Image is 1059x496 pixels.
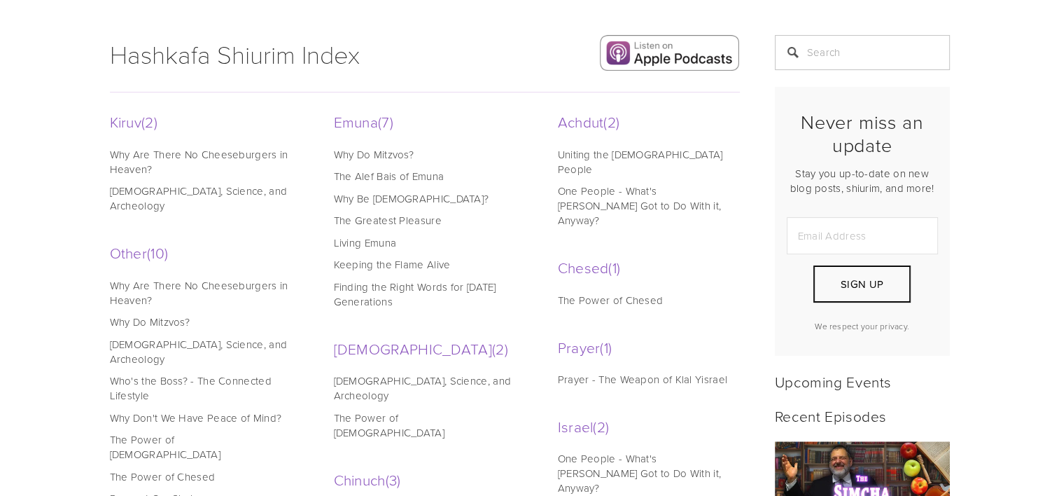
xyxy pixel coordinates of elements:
a: One People - What's [PERSON_NAME] Got to Do With it, Anyway? [558,451,736,495]
p: Stay you up-to-date on new blog posts, shiurim, and more! [787,166,938,195]
span: 3 [386,469,401,490]
a: Living Emuna [334,235,512,250]
a: Uniting the [DEMOGRAPHIC_DATA] People [558,147,736,177]
a: Why Be [DEMOGRAPHIC_DATA]? [334,191,512,206]
a: The Power of Chesed [558,293,736,308]
span: 2 [141,111,157,132]
span: 1 [600,337,612,357]
a: [DEMOGRAPHIC_DATA], Science, and Archeology [334,373,512,403]
h2: Recent Episodes [775,407,950,425]
a: Why Are There No Cheeseburgers in Heaven? [110,278,288,308]
a: Other10 [110,242,292,263]
h2: Upcoming Events [775,373,950,390]
h1: Hashkafa Shiurim Index [110,35,468,73]
a: Prayer - The Weapon of Klal Yisrael [558,372,736,387]
a: Keeping the Flame Alive [334,257,512,272]
span: 1 [608,257,620,277]
a: [DEMOGRAPHIC_DATA]2 [334,338,516,359]
a: The Power of [DEMOGRAPHIC_DATA] [110,432,288,462]
input: Email Address [787,217,938,254]
a: Chesed1 [558,257,740,277]
a: Israel2 [558,416,740,436]
span: 2 [492,338,508,359]
a: Why Do Mitzvos? [110,315,288,329]
a: [DEMOGRAPHIC_DATA], Science, and Archeology [110,184,288,213]
a: Achdut2 [558,111,740,132]
span: 2 [603,111,619,132]
a: The Greatest Pleasure [334,213,512,228]
a: Why Are There No Cheeseburgers in Heaven? [110,147,288,177]
input: Search [775,35,950,70]
a: Emuna7 [334,111,516,132]
p: We respect your privacy. [787,320,938,332]
span: Sign Up [841,277,883,291]
span: 2 [593,416,609,436]
a: Chinuch3 [334,469,516,490]
a: [DEMOGRAPHIC_DATA], Science, and Archeology [110,337,288,366]
span: 7 [378,111,393,132]
span: 10 [147,242,168,263]
h2: Never miss an update [787,111,938,156]
a: The Alef Bais of Emuna [334,169,512,184]
a: Prayer1 [558,337,740,357]
a: Who's the Boss? - The Connected Lifestyle [110,373,288,403]
a: One People - What's [PERSON_NAME] Got to Do With it, Anyway? [558,184,736,228]
a: Kiruv2 [110,111,292,132]
a: The Power of Chesed [110,469,288,484]
a: Why Don't We Have Peace of Mind? [110,411,288,425]
a: Finding the Right Words for [DATE] Generations [334,280,512,309]
button: Sign Up [813,266,910,303]
a: Why Do Mitzvos? [334,147,512,162]
a: The Power of [DEMOGRAPHIC_DATA] [334,411,512,440]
